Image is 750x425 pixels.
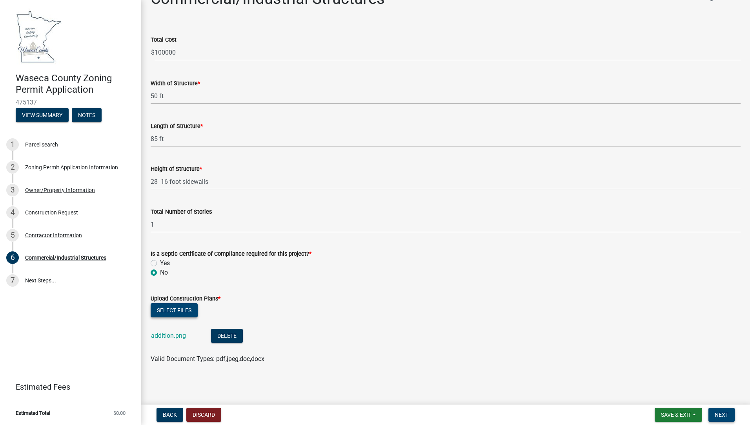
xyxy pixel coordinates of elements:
div: 5 [6,229,19,242]
label: Yes [160,258,170,268]
wm-modal-confirm: Summary [16,112,69,119]
div: 7 [6,274,19,287]
div: Zoning Permit Application Information [25,165,118,170]
div: 3 [6,184,19,196]
span: Valid Document Types: pdf,jpeg,doc,docx [151,355,264,363]
span: 475137 [16,99,126,106]
div: 4 [6,206,19,219]
label: No [160,268,168,277]
span: Save & Exit [661,412,691,418]
button: Next [708,408,735,422]
div: 6 [6,251,19,264]
button: Notes [72,108,102,122]
button: Discard [186,408,221,422]
button: Delete [211,329,243,343]
button: Save & Exit [655,408,702,422]
a: addition.png [151,332,186,339]
span: Next [715,412,728,418]
div: Owner/Property Information [25,187,95,193]
button: Back [157,408,183,422]
a: Estimated Fees [6,379,129,395]
label: Height of Structure [151,167,202,172]
label: Total Cost [151,37,177,43]
div: Parcel search [25,142,58,147]
button: View Summary [16,108,69,122]
span: $0.00 [113,410,126,416]
div: Contractor Information [25,233,82,238]
label: Length of Structure [151,124,203,129]
h4: Waseca County Zoning Permit Application [16,73,135,95]
label: Is a Septic Certificate of Compliance required for this project? [151,251,311,257]
span: $ [151,44,155,60]
wm-modal-confirm: Notes [72,112,102,119]
button: Select files [151,303,198,317]
img: Waseca County, Minnesota [16,8,62,64]
div: Commercial/Industrial Structures [25,255,106,260]
label: Width of Structure [151,81,200,86]
div: Construction Request [25,210,78,215]
label: Total Number of Stories [151,209,212,215]
span: Back [163,412,177,418]
span: Estimated Total [16,410,50,416]
div: 2 [6,161,19,174]
wm-modal-confirm: Delete Document [211,333,243,340]
div: 1 [6,138,19,151]
label: Upload Construction Plans [151,296,220,302]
